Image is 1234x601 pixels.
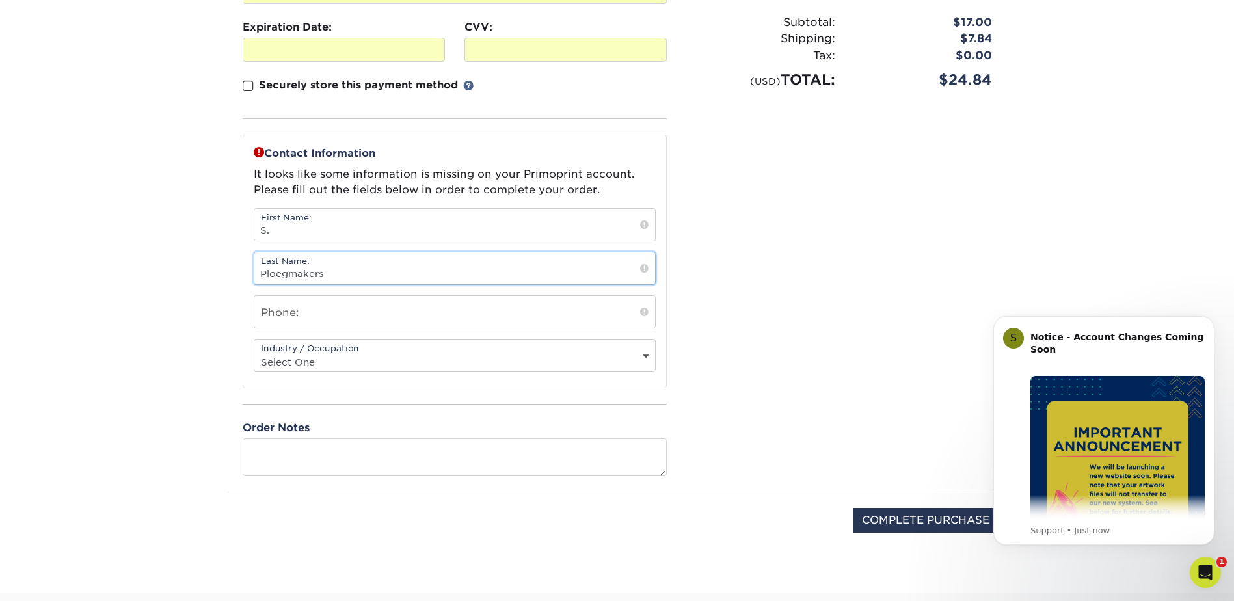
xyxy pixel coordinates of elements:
div: Subtotal: [688,14,845,31]
div: $24.84 [845,69,1002,90]
div: $0.00 [845,47,1002,64]
div: Tax: [688,47,845,64]
label: Order Notes [243,420,310,436]
p: Contact Information [254,146,656,161]
input: COMPLETE PURCHASE [853,508,998,533]
div: Shipping: [688,31,845,47]
iframe: Secure expiration date input frame [248,44,439,56]
div: TOTAL: [688,69,845,90]
small: (USD) [750,75,781,87]
img: DigiCert Secured Site Seal [237,508,302,546]
iframe: Intercom notifications message [974,297,1234,566]
label: Expiration Date: [243,20,332,35]
div: $7.84 [845,31,1002,47]
p: Securely store this payment method [259,77,458,93]
iframe: Google Customer Reviews [3,561,111,596]
div: $17.00 [845,14,1002,31]
label: CVV: [464,20,492,35]
iframe: Intercom live chat [1190,557,1221,588]
iframe: Secure CVC input frame [470,44,661,56]
p: It looks like some information is missing on your Primoprint account. Please fill out the fields ... [254,167,656,198]
span: 1 [1216,557,1227,567]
